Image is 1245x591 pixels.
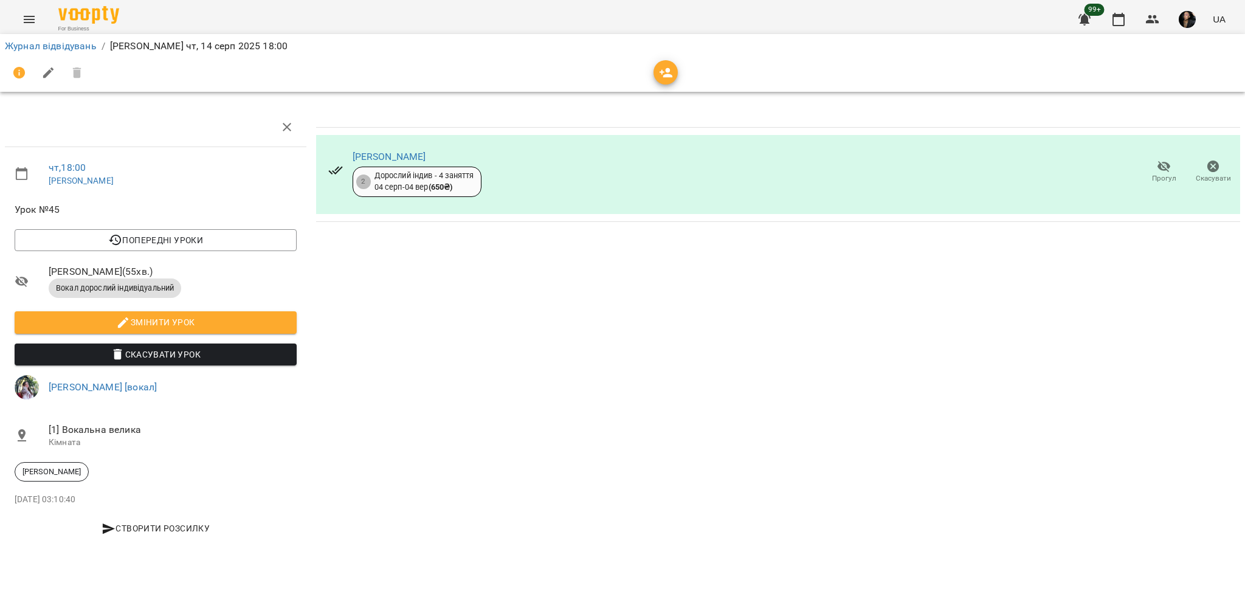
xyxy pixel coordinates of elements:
button: Menu [15,5,44,34]
p: Кімната [49,437,297,449]
p: [DATE] 03:10:40 [15,494,297,506]
span: 99+ [1085,4,1105,16]
span: [PERSON_NAME] ( 55 хв. ) [49,264,297,279]
button: Скасувати [1188,155,1238,189]
button: Прогул [1139,155,1188,189]
nav: breadcrumb [5,39,1240,54]
li: / [102,39,105,54]
span: Створити розсилку [19,521,292,536]
span: Скасувати Урок [24,347,287,362]
span: For Business [58,25,119,33]
div: [PERSON_NAME] [15,462,89,482]
button: Створити розсилку [15,517,297,539]
button: Скасувати Урок [15,344,297,365]
span: [1] Вокальна велика [49,423,297,437]
a: Журнал відвідувань [5,40,97,52]
p: [PERSON_NAME] чт, 14 серп 2025 18:00 [110,39,288,54]
button: Змінити урок [15,311,297,333]
button: UA [1208,8,1230,30]
span: UA [1213,13,1226,26]
a: [PERSON_NAME] [353,151,426,162]
span: Вокал дорослий індивідуальний [49,283,181,294]
img: Voopty Logo [58,6,119,24]
div: Дорослий індив - 4 заняття 04 серп - 04 вер [374,170,474,193]
span: Прогул [1152,173,1176,184]
div: 2 [356,175,371,189]
a: чт , 18:00 [49,162,86,173]
img: 5300614945657b1cebd7897985fbaecf.jpg [15,375,39,399]
button: Попередні уроки [15,229,297,251]
img: 0e55e402c6d6ea647f310bbb168974a3.jpg [1179,11,1196,28]
span: Скасувати [1196,173,1231,184]
span: Попередні уроки [24,233,287,247]
a: [PERSON_NAME] [49,176,114,185]
b: ( 650 ₴ ) [429,182,453,192]
span: [PERSON_NAME] [15,466,88,477]
a: [PERSON_NAME] [вокал] [49,381,157,393]
span: Урок №45 [15,202,297,217]
span: Змінити урок [24,315,287,330]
